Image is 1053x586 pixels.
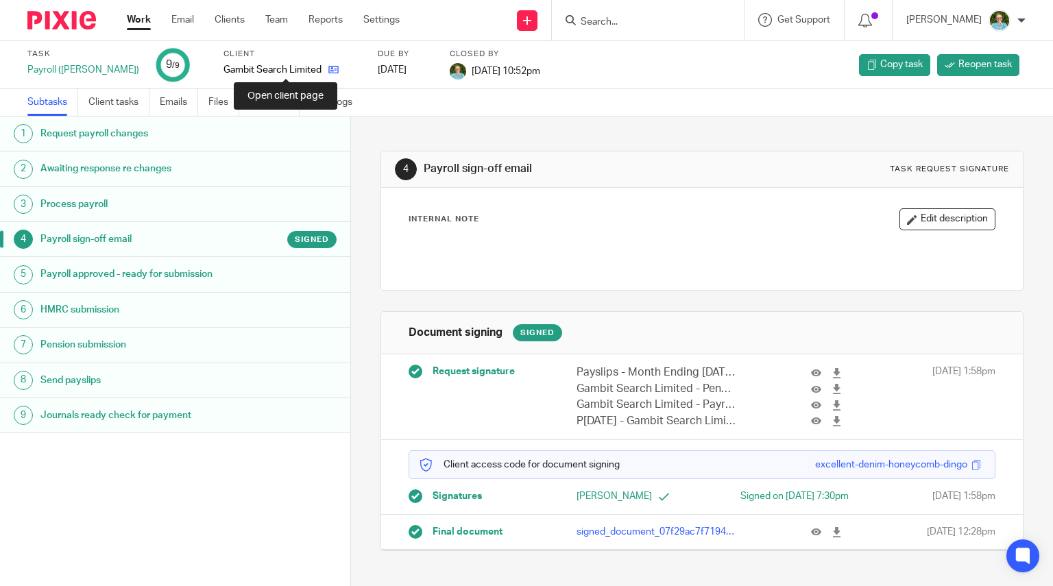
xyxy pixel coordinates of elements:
[27,49,139,60] label: Task
[88,89,149,116] a: Client tasks
[40,158,238,179] h1: Awaiting response re changes
[433,525,503,539] span: Final document
[420,458,620,472] p: Client access code for document signing
[215,13,245,27] a: Clients
[450,63,466,80] img: U9kDOIcY.jpeg
[166,57,180,73] div: 9
[14,195,33,214] div: 3
[172,62,180,69] small: /9
[40,334,238,355] h1: Pension submission
[14,265,33,284] div: 5
[14,335,33,354] div: 7
[265,13,288,27] a: Team
[723,489,849,503] div: Signed on [DATE] 7:30pm
[424,162,731,176] h1: Payroll sign-off email
[208,89,239,116] a: Files
[577,365,736,380] p: Payslips - Month Ending [DATE].pdf
[378,49,433,60] label: Due by
[395,158,417,180] div: 4
[27,89,78,116] a: Subtasks
[40,229,238,249] h1: Payroll sign-off email
[40,264,238,284] h1: Payroll approved - ready for submission
[472,66,540,75] span: [DATE] 10:52pm
[295,234,329,245] span: Signed
[579,16,703,29] input: Search
[27,11,96,29] img: Pixie
[577,397,736,413] p: Gambit Search Limited - Payroll Summary - Month 3.pdf
[880,58,923,71] span: Copy task
[40,405,238,426] h1: Journals ready check for payment
[363,13,400,27] a: Settings
[577,381,736,397] p: Gambit Search Limited - Pensions - Month 3.pdf
[577,413,736,429] p: P[DATE] - Gambit Search Limited.pdf
[815,458,967,472] div: excellent-denim-honeycomb-dingo
[777,15,830,25] span: Get Support
[937,54,1019,76] a: Reopen task
[223,63,322,77] p: Gambit Search Limited
[308,13,343,27] a: Reports
[577,489,702,503] p: [PERSON_NAME]
[450,49,540,60] label: Closed by
[14,300,33,319] div: 6
[513,324,562,341] div: Signed
[890,164,1009,175] div: Task request signature
[223,49,361,60] label: Client
[40,123,238,144] h1: Request payroll changes
[250,89,300,116] a: Notes (0)
[40,194,238,215] h1: Process payroll
[127,13,151,27] a: Work
[40,300,238,320] h1: HMRC submission
[14,160,33,179] div: 2
[409,326,503,340] h1: Document signing
[378,63,433,77] div: [DATE]
[927,525,995,539] span: [DATE] 12:28pm
[27,63,139,77] div: Payroll ([PERSON_NAME])
[989,10,1010,32] img: U9kDOIcY.jpeg
[577,525,736,539] p: signed_document_07f29ac7f7194efb88ce09660e5dfedf.pdf
[932,365,995,429] span: [DATE] 1:58pm
[14,124,33,143] div: 1
[171,13,194,27] a: Email
[14,371,33,390] div: 8
[160,89,198,116] a: Emails
[433,365,515,378] span: Request signature
[14,230,33,249] div: 4
[40,370,238,391] h1: Send payslips
[958,58,1012,71] span: Reopen task
[14,406,33,425] div: 9
[433,489,482,503] span: Signatures
[899,208,995,230] button: Edit description
[409,214,479,225] p: Internal Note
[859,54,930,76] a: Copy task
[906,13,982,27] p: [PERSON_NAME]
[932,489,995,503] span: [DATE] 1:58pm
[310,89,363,116] a: Audit logs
